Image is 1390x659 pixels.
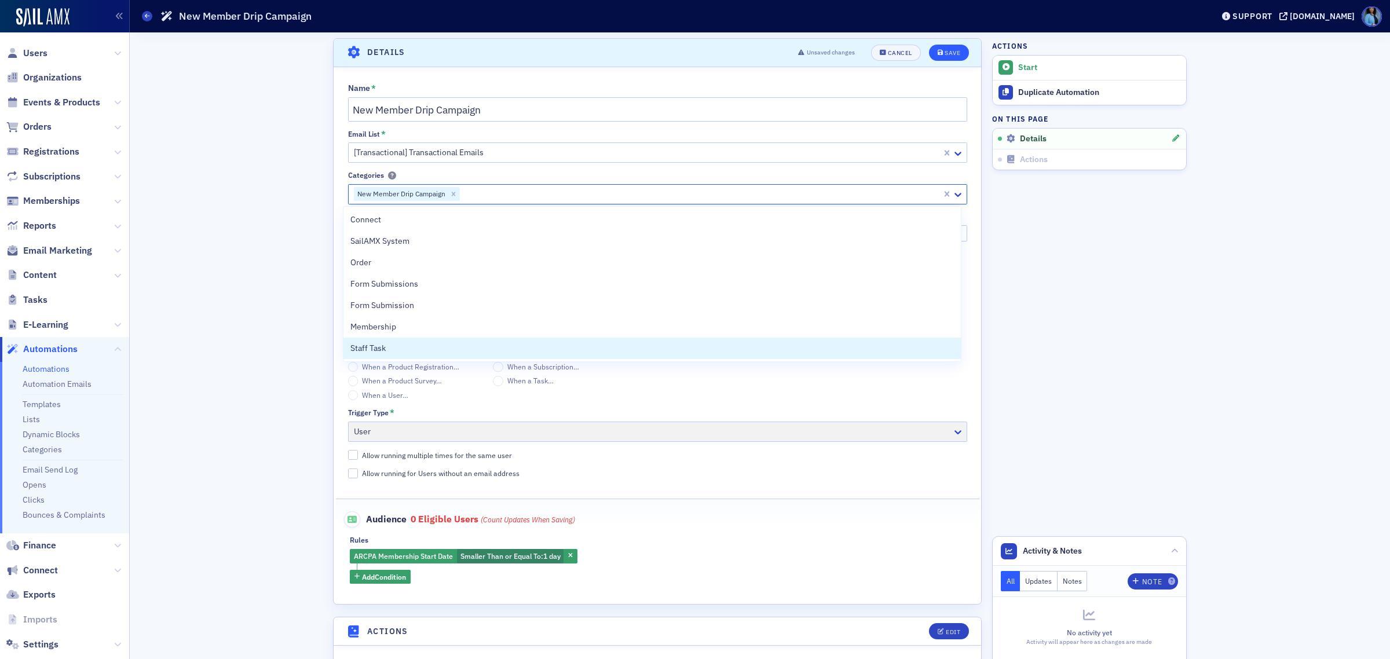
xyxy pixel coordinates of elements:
a: Templates [23,399,61,409]
a: Memberships [6,195,80,207]
span: If [57,540,64,552]
span: Wait for [45,434,120,446]
div: Allow running for Users without an email address [362,468,520,478]
span: 0 [538,149,542,157]
span: • [542,149,552,157]
div: Cancel [888,50,912,56]
span: 0 [581,288,585,296]
span: Active [521,393,542,401]
span: 0 [583,78,586,86]
abbr: This field is required [381,130,386,138]
a: E-Learning [6,318,68,331]
span: If [57,225,64,237]
span: 0 [615,78,619,86]
span: Halted [586,149,619,157]
div: Edit [946,629,960,635]
span: Form Submissions [350,278,418,290]
span: 1 week [89,120,116,131]
span: Active [521,463,542,471]
span: 1 [62,574,74,586]
span: • [542,463,552,471]
div: Name [348,83,370,94]
span: Send Email [45,364,227,376]
button: Note [1128,573,1178,590]
a: Connect [6,564,58,577]
span: Completed [518,288,553,296]
button: AddCondition [350,570,411,584]
span: • [553,603,563,611]
span: Active [521,78,542,86]
span: Profile [1362,6,1382,27]
span: Organizations [23,71,82,84]
span: 0 [538,78,542,86]
a: Automations [23,364,69,374]
div: Duplicate Automation [1018,87,1180,98]
a: Dynamic Blocks [23,429,80,440]
span: Halted [586,463,619,471]
span: When a Product Survey… [362,376,442,385]
h4: Actions [367,625,408,638]
div: Support [1232,11,1272,21]
input: Allow running multiple times for the same user [348,450,359,460]
span: 0 [504,288,508,296]
span: • [542,78,552,86]
button: [DOMAIN_NAME] [1279,12,1359,20]
span: Finance [23,539,56,552]
span: Add Condition [362,572,406,582]
div: Categories [348,171,384,180]
div: Remove New Member Drip Campaign [447,187,460,201]
a: Exports [6,588,56,601]
span: Unsaved changes [807,48,855,57]
span: Orders [23,120,52,133]
span: Halted [586,393,619,401]
button: Save [929,45,969,61]
span: Automations [23,343,78,356]
span: • [542,393,552,401]
span: 2 [29,120,41,132]
span: 2 weeks [89,435,120,445]
button: All [1001,571,1020,591]
span: Halted [553,288,585,296]
a: Email Send Log [23,464,78,475]
span: • [586,393,597,401]
a: Lists [23,414,40,424]
a: Automations [6,343,78,356]
span: 4 [29,364,41,376]
abbr: This field is required [371,84,376,92]
a: New Member Welcome Email #2 [101,364,227,375]
i: (count updates when saving) [481,515,575,524]
span: 0 [615,393,619,401]
span: SailAMX System [350,235,409,247]
span: 0 [538,393,542,401]
span: Connect [350,214,381,226]
span: 0 [538,463,542,471]
span: Halted [586,78,619,86]
span: Completed [552,149,586,157]
input: When a Product Registration… [348,362,359,372]
span: Send Email [45,49,227,61]
div: Start [1018,63,1180,73]
span: Order [350,257,371,269]
span: When a Product Registration… [362,362,459,371]
input: When a User… [348,390,359,401]
span: Active [487,288,508,296]
span: Connect [23,564,58,577]
span: 1 [62,259,74,272]
a: Bounces & Complaints [23,510,105,520]
button: Cancel [871,45,921,61]
input: Allow running for Users without an email address [348,468,359,479]
span: Audience [344,511,407,528]
span: Form Submission [350,299,414,312]
span: Reports [23,219,56,232]
button: Start [993,56,1186,80]
span: Halt the automation [78,259,183,272]
span: Users [23,47,47,60]
span: Smaller Than or Equal To : [460,551,543,561]
div: No activity yet [1001,627,1178,638]
span: When a Subscription… [507,362,579,371]
a: Imports [6,613,57,626]
span: • [586,149,597,157]
span: Content [23,269,57,281]
span: Settings [23,638,58,651]
h1: New Member Drip Campaign [179,9,312,23]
